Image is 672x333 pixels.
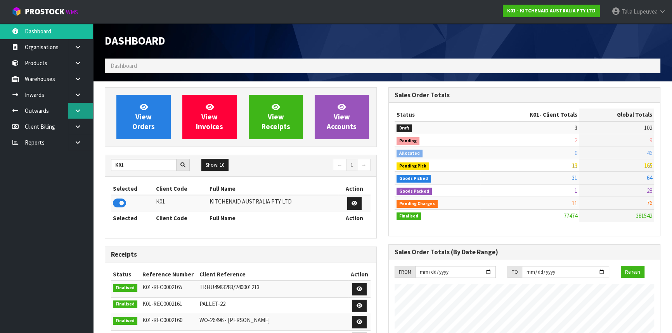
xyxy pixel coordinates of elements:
[622,8,632,15] span: Talia
[395,248,654,256] h3: Sales Order Totals (By Date Range)
[507,7,596,14] strong: K01 - KITCHENAID AUSTRALIA PTY LTD
[116,95,171,139] a: ViewOrders
[199,283,260,291] span: TRHU4983283/240001213
[199,316,270,324] span: WO-26496 - [PERSON_NAME]
[647,149,652,157] span: 46
[397,200,438,208] span: Pending Charges
[111,212,154,224] th: Selected
[199,300,225,307] span: PALLET-22
[397,137,419,145] span: Pending
[113,317,137,325] span: Finalised
[247,159,371,173] nav: Page navigation
[315,95,369,139] a: ViewAccounts
[621,266,644,278] button: Refresh
[12,7,21,16] img: cube-alt.png
[201,159,229,171] button: Show: 10
[575,124,577,131] span: 3
[572,174,577,181] span: 31
[66,9,78,16] small: WMS
[530,111,539,118] span: K01
[197,268,348,281] th: Client Reference
[572,162,577,169] span: 13
[154,212,208,224] th: Client Code
[503,5,600,17] a: K01 - KITCHENAID AUSTRALIA PTY LTD
[113,300,137,308] span: Finalised
[397,150,423,157] span: Allocated
[647,187,652,194] span: 28
[142,283,182,291] span: K01-REC0002165
[649,136,652,144] span: 9
[647,174,652,181] span: 64
[338,212,371,224] th: Action
[111,62,137,69] span: Dashboard
[208,195,338,212] td: KITCHENAID AUSTRALIA PTY LTD
[249,95,303,139] a: ViewReceipts
[262,102,290,131] span: View Receipts
[333,159,346,171] a: ←
[636,212,652,219] span: 381542
[105,34,165,48] span: Dashboard
[140,268,197,281] th: Reference Number
[208,183,338,195] th: Full Name
[397,212,421,220] span: Finalised
[395,91,654,99] h3: Sales Order Totals
[346,159,357,171] a: 1
[338,183,371,195] th: Action
[111,268,140,281] th: Status
[572,199,577,207] span: 11
[634,8,658,15] span: Lupeuvea
[480,109,579,121] th: - Client Totals
[507,266,522,278] div: TO
[575,149,577,157] span: 0
[348,268,371,281] th: Action
[327,102,357,131] span: View Accounts
[647,199,652,207] span: 76
[644,124,652,131] span: 102
[154,183,208,195] th: Client Code
[132,102,155,131] span: View Orders
[111,251,371,258] h3: Receipts
[575,136,577,144] span: 2
[397,175,431,183] span: Goods Picked
[579,109,654,121] th: Global Totals
[395,266,415,278] div: FROM
[208,212,338,224] th: Full Name
[142,316,182,324] span: K01-REC0002160
[397,124,412,132] span: Draft
[111,183,154,195] th: Selected
[142,300,182,307] span: K01-REC0002161
[154,195,208,212] td: K01
[357,159,371,171] a: →
[564,212,577,219] span: 77474
[395,109,480,121] th: Status
[111,159,177,171] input: Search clients
[113,284,137,292] span: Finalised
[397,188,432,195] span: Goods Packed
[397,162,429,170] span: Pending Pick
[196,102,223,131] span: View Invoices
[575,187,577,194] span: 1
[644,162,652,169] span: 165
[182,95,237,139] a: ViewInvoices
[25,7,64,17] span: ProStock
